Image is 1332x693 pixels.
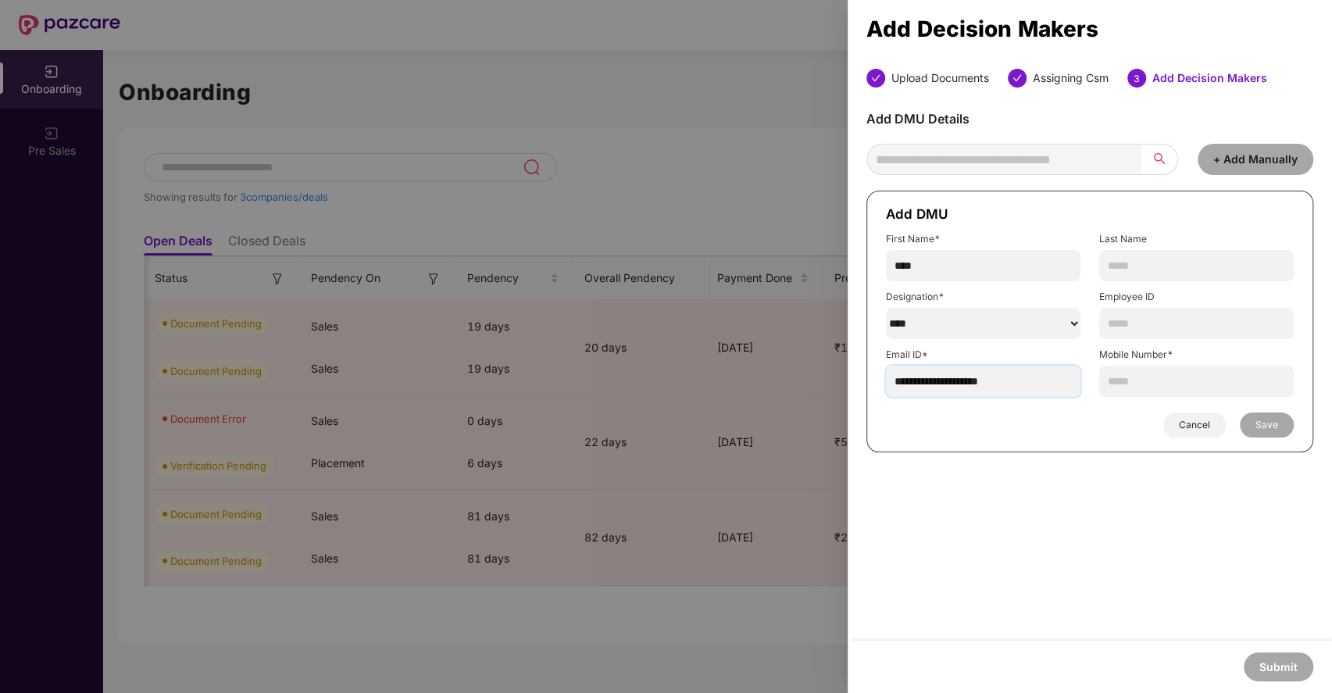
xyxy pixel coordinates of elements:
label: First Name* [886,233,1080,245]
span: Cancel [1179,419,1210,431]
div: Add Decision Makers [1152,69,1267,88]
div: Assigning Csm [1033,69,1109,88]
button: search [1141,144,1178,175]
span: check [871,73,880,83]
span: Add DMU Details [866,111,970,127]
button: Save [1240,413,1294,438]
div: Add Decision Makers [866,20,1313,38]
button: + Add Manually [1198,144,1313,175]
button: Submit [1244,652,1313,681]
div: Upload Documents [891,69,989,88]
span: Add DMU [886,206,948,222]
label: Employee ID [1099,291,1294,303]
label: Mobile Number* [1099,348,1294,361]
button: Cancel [1163,413,1226,438]
span: 3 [1134,73,1140,84]
label: Email ID* [886,348,1080,361]
label: Last Name [1099,233,1294,245]
span: check [1012,73,1022,83]
label: Designation* [886,291,1080,303]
